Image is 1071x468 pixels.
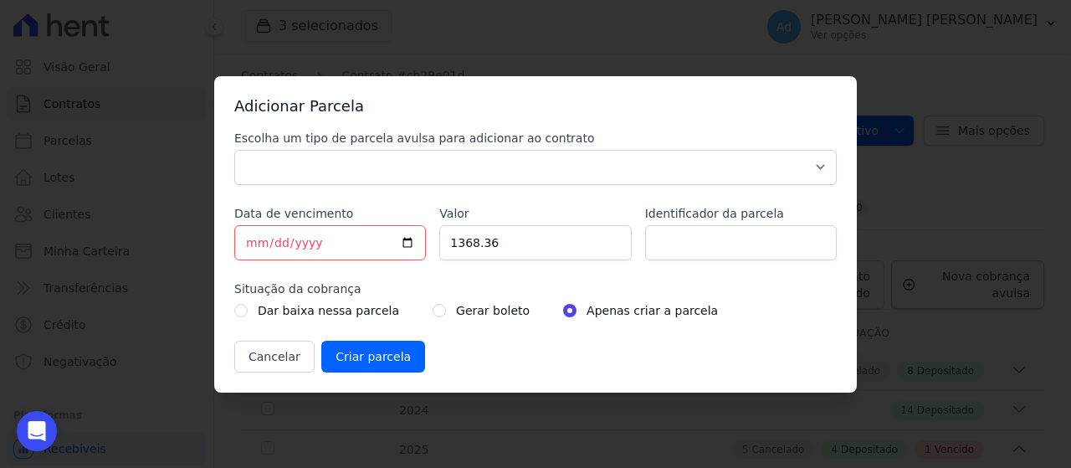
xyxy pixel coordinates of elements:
[234,341,315,373] button: Cancelar
[439,205,631,222] label: Valor
[456,301,530,321] label: Gerar boleto
[234,205,426,222] label: Data de vencimento
[645,205,837,222] label: Identificador da parcela
[234,96,837,116] h3: Adicionar Parcela
[587,301,718,321] label: Apenas criar a parcela
[321,341,425,373] input: Criar parcela
[258,301,399,321] label: Dar baixa nessa parcela
[234,130,837,147] label: Escolha um tipo de parcela avulsa para adicionar ao contrato
[234,280,837,297] label: Situação da cobrança
[17,411,57,451] div: Open Intercom Messenger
